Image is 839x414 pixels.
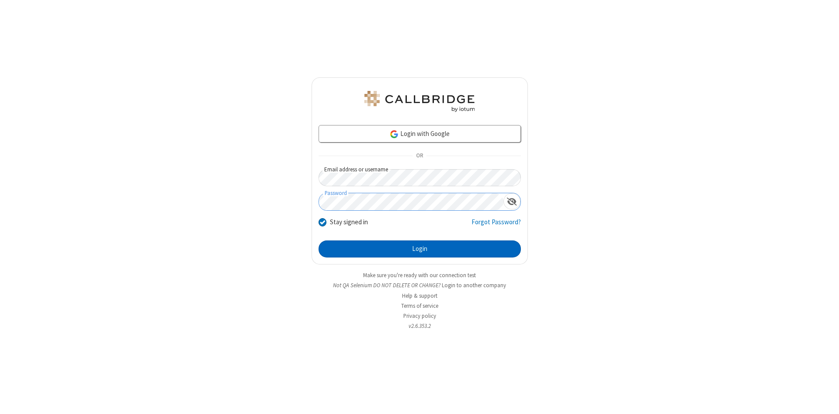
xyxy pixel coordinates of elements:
li: Not QA Selenium DO NOT DELETE OR CHANGE? [312,281,528,289]
input: Email address or username [319,169,521,186]
button: Login to another company [442,281,506,289]
li: v2.6.353.2 [312,322,528,330]
a: Login with Google [319,125,521,143]
a: Make sure you're ready with our connection test [363,271,476,279]
img: QA Selenium DO NOT DELETE OR CHANGE [363,91,476,112]
iframe: Chat [817,391,832,408]
img: google-icon.png [389,129,399,139]
span: OR [413,150,426,162]
a: Forgot Password? [472,217,521,234]
a: Help & support [402,292,437,299]
div: Show password [503,193,520,209]
a: Terms of service [401,302,438,310]
a: Privacy policy [403,312,436,320]
button: Login [319,240,521,258]
label: Stay signed in [330,217,368,227]
input: Password [319,193,503,210]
